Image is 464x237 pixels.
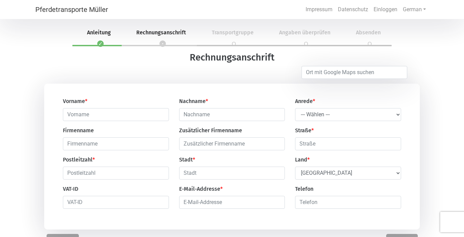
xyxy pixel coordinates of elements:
[295,196,401,209] input: Telefon
[179,137,285,150] input: Zusätzlicher Firmenname
[400,3,429,16] a: German
[63,108,169,121] input: Vorname
[295,126,314,135] label: Straße
[63,156,95,164] label: Postleitzahl
[295,97,315,105] label: Anrede
[179,97,208,105] label: Nachname
[63,126,94,135] label: Firmenname
[35,3,108,16] a: Pferdetransporte Müller
[63,185,78,193] label: VAT-ID
[348,29,389,36] span: Absenden
[63,196,169,209] input: VAT-ID
[303,3,335,16] a: Impressum
[295,137,401,150] input: Straße
[179,167,285,180] input: Stadt
[179,108,285,121] input: Nachname
[335,3,371,16] a: Datenschutz
[371,3,400,16] a: Einloggen
[79,29,119,36] span: Anleitung
[63,167,169,180] input: Postleitzahl
[204,29,262,36] span: Transportgruppe
[271,29,339,36] span: Angaben überprüfen
[128,29,194,36] span: Rechnungsanschrift
[179,196,285,209] input: E-Mail-Addresse
[179,185,223,193] label: E-Mail-Addresse
[179,126,242,135] label: Zusätzlicher Firmenname
[295,185,313,193] label: Telefon
[179,156,195,164] label: Stadt
[302,66,407,79] input: Ort mit Google Maps suchen
[63,137,169,150] input: Firmenname
[295,156,310,164] label: Land
[63,97,87,105] label: Vorname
